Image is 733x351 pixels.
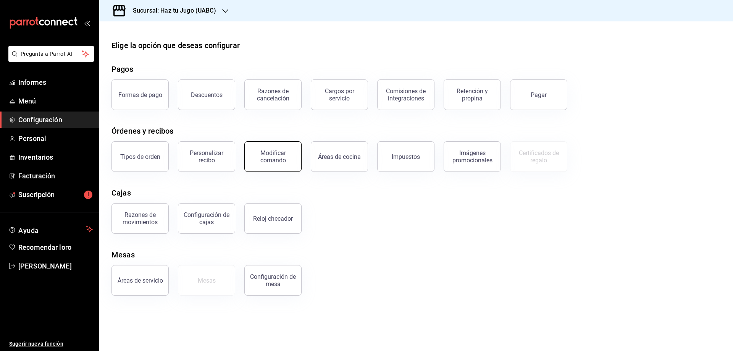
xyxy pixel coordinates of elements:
font: Sugerir nueva función [9,341,63,347]
font: Tipos de orden [120,153,160,160]
font: Facturación [18,172,55,180]
font: Cargos por servicio [325,87,354,102]
font: Formas de pago [118,91,162,99]
button: Descuentos [178,79,235,110]
button: Retención y propina [444,79,501,110]
a: Pregunta a Parrot AI [5,55,94,63]
font: Áreas de cocina [318,153,361,160]
font: Áreas de servicio [118,277,163,284]
font: Configuración de mesa [250,273,296,288]
font: Reloj checador [253,215,293,222]
button: Configuración de mesa [244,265,302,296]
font: Recomendar loro [18,243,71,251]
font: Suscripción [18,191,55,199]
button: Comisiones de integraciones [377,79,434,110]
font: Descuentos [191,91,223,99]
button: Formas de pago [111,79,169,110]
button: Áreas de servicio [111,265,169,296]
button: Imágenes promocionales [444,141,501,172]
button: Pregunta a Parrot AI [8,46,94,62]
font: Configuración de cajas [184,211,229,226]
font: Sucursal: Haz tu Jugo (UABC) [133,7,216,14]
font: Razones de cancelación [257,87,289,102]
font: Razones de movimientos [123,211,158,226]
button: Áreas de cocina [311,141,368,172]
button: Tipos de orden [111,141,169,172]
button: Cargos por servicio [311,79,368,110]
font: Impuestos [392,153,420,160]
font: Modificar comando [260,149,286,164]
font: Informes [18,78,46,86]
button: Configuración de cajas [178,203,235,234]
button: Pagar [510,79,567,110]
font: Órdenes y recibos [111,126,173,136]
button: Personalizar recibo [178,141,235,172]
font: Retención y propina [457,87,488,102]
button: Razones de cancelación [244,79,302,110]
font: Mesas [111,250,135,259]
font: Ayuda [18,226,39,235]
font: Elige la opción que deseas configurar [111,41,240,50]
font: Pagos [111,65,133,74]
font: Mesas [198,277,216,284]
button: Razones de movimientos [111,203,169,234]
font: Menú [18,97,36,105]
font: Pregunta a Parrot AI [21,51,73,57]
button: Certificados de regalo [510,141,567,172]
font: Inventarios [18,153,53,161]
button: abrir_cajón_menú [84,20,90,26]
font: [PERSON_NAME] [18,262,72,270]
font: Personal [18,134,46,142]
font: Configuración [18,116,62,124]
font: Comisiones de integraciones [386,87,426,102]
font: Pagar [531,91,547,99]
font: Certificados de regalo [519,149,559,164]
font: Personalizar recibo [190,149,223,164]
button: Mesas [178,265,235,296]
button: Modificar comando [244,141,302,172]
font: Cajas [111,188,131,197]
font: Imágenes promocionales [452,149,492,164]
button: Reloj checador [244,203,302,234]
button: Impuestos [377,141,434,172]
